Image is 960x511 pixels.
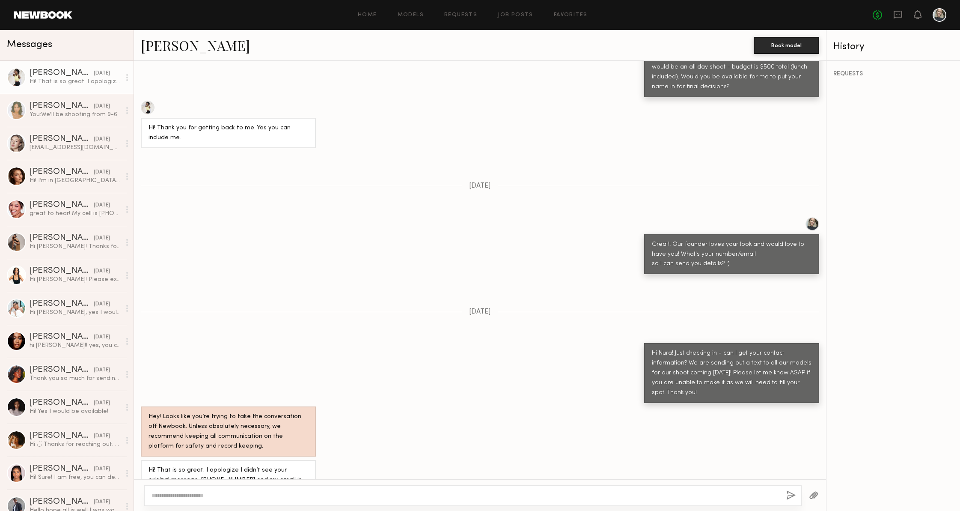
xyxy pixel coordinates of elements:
[149,412,308,451] div: Hey! Looks like you’re trying to take the conversation off Newbook. Unless absolutely necessary, ...
[94,432,110,440] div: [DATE]
[30,374,121,383] div: Thank you so much for sending my name in!
[94,366,110,374] div: [DATE]
[94,135,110,143] div: [DATE]
[398,12,424,18] a: Models
[30,209,121,218] div: great to hear! My cell is [PHONE_NUMBER] and email is [EMAIL_ADDRESS][DOMAIN_NAME]
[30,498,94,506] div: [PERSON_NAME]
[94,465,110,473] div: [DATE]
[754,37,819,54] button: Book model
[469,308,491,316] span: [DATE]
[554,12,588,18] a: Favorites
[30,168,94,176] div: [PERSON_NAME]
[94,333,110,341] div: [DATE]
[30,111,121,119] div: You: We'll be shooting from 9-6
[94,201,110,209] div: [DATE]
[30,407,121,415] div: Hi! Yes I would be available!
[30,201,94,209] div: [PERSON_NAME]
[652,349,811,398] div: Hi Nura! Just checking in - can I get your contact information? We are sending out a text to all ...
[30,143,121,152] div: [EMAIL_ADDRESS][DOMAIN_NAME] [PHONE_NUMBER]
[833,71,953,77] div: REQUESTS
[94,168,110,176] div: [DATE]
[149,466,308,495] div: Hi! That is so great. I apologize I didn’t see your original message. [PHONE_NUMBER] and my email...
[754,41,819,48] a: Book model
[30,399,94,407] div: [PERSON_NAME]
[7,40,52,50] span: Messages
[94,267,110,275] div: [DATE]
[30,333,94,341] div: [PERSON_NAME]
[30,432,94,440] div: [PERSON_NAME]
[94,234,110,242] div: [DATE]
[30,78,121,86] div: Hi! That is so great. I apologize I didn’t see your original message. [PHONE_NUMBER] and my email...
[30,465,94,473] div: [PERSON_NAME]
[30,69,94,78] div: [PERSON_NAME]
[30,234,94,242] div: [PERSON_NAME]
[444,12,477,18] a: Requests
[469,182,491,190] span: [DATE]
[141,36,250,54] a: [PERSON_NAME]
[833,42,953,52] div: History
[94,102,110,111] div: [DATE]
[94,69,110,78] div: [DATE]
[94,498,110,506] div: [DATE]
[30,300,94,308] div: [PERSON_NAME]
[30,308,121,317] div: Hi [PERSON_NAME], yes I would be available. Thank you!
[30,267,94,275] div: [PERSON_NAME]
[149,123,308,143] div: Hi! Thank you for getting back to me. Yes you can include me.
[30,440,121,448] div: Hi ◡̈ Thanks for reaching out. My rate for a full day is at least $1300 depending on usage. Let m...
[30,176,121,185] div: Hi! I’m in [GEOGRAPHIC_DATA] until [DATE], let me know if any other dates works besides the 19th🙌🏻
[30,366,94,374] div: [PERSON_NAME]
[30,135,94,143] div: [PERSON_NAME]
[94,300,110,308] div: [DATE]
[652,240,811,269] div: Great!! Our founder loves your look and would love to have you! What's your number/email so I can...
[94,399,110,407] div: [DATE]
[30,275,121,284] div: Hi [PERSON_NAME]! Please excuse my delay. Thank you for reaching out! Yes, I’m currently availabl...
[30,341,121,350] div: hi [PERSON_NAME]!! yes, you can put my name in
[498,12,533,18] a: Job Posts
[30,473,121,481] div: Hi! Sure! I am free, you can definitely pit my name in for final decisions. Thanks so much!
[30,102,94,111] div: [PERSON_NAME]
[30,242,121,251] div: Hi [PERSON_NAME]! Thanks for reaching out! :) I’m available as of now but waiting to hear back fr...
[358,12,377,18] a: Home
